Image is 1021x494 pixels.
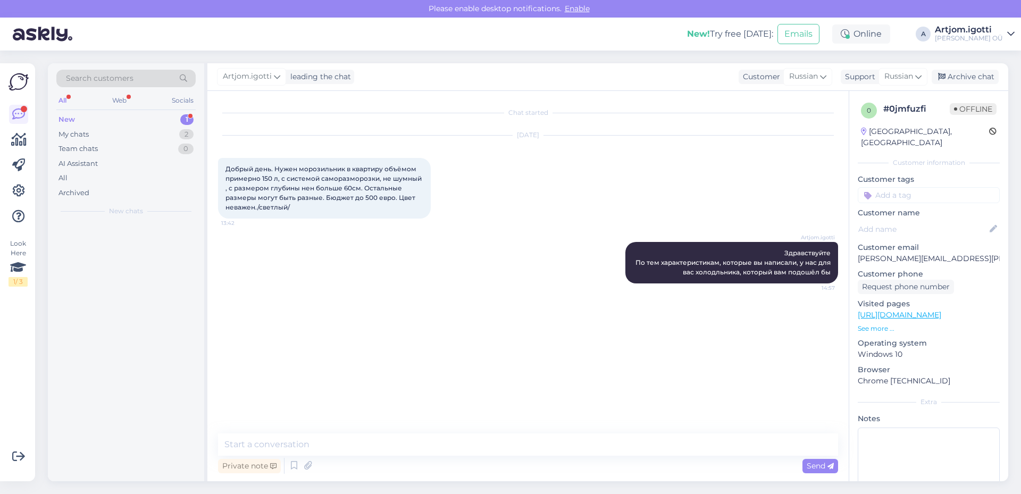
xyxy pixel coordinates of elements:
[858,174,1000,185] p: Customer tags
[858,349,1000,360] p: Windows 10
[935,26,1003,34] div: Artjom.igotti
[58,129,89,140] div: My chats
[218,459,281,473] div: Private note
[858,242,1000,253] p: Customer email
[225,165,423,211] span: Добрый день. Нужен морозильник в квартиру объёмом примерно 150 л, с системой саморазморозки, не ш...
[218,108,838,118] div: Chat started
[58,173,68,183] div: All
[777,24,819,44] button: Emails
[687,29,710,39] b: New!
[109,206,143,216] span: New chats
[858,269,1000,280] p: Customer phone
[858,364,1000,375] p: Browser
[687,28,773,40] div: Try free [DATE]:
[110,94,129,107] div: Web
[56,94,69,107] div: All
[858,324,1000,333] p: See more ...
[950,103,997,115] span: Offline
[795,233,835,241] span: Artjom.igotti
[286,71,351,82] div: leading the chat
[832,24,890,44] div: Online
[739,71,780,82] div: Customer
[179,129,194,140] div: 2
[861,126,989,148] div: [GEOGRAPHIC_DATA], [GEOGRAPHIC_DATA]
[935,34,1003,43] div: [PERSON_NAME] OÜ
[9,239,28,287] div: Look Here
[858,253,1000,264] p: [PERSON_NAME][EMAIL_ADDRESS][PERSON_NAME][DOMAIN_NAME]
[789,71,818,82] span: Russian
[883,103,950,115] div: # 0jmfuzfi
[858,207,1000,219] p: Customer name
[66,73,133,84] span: Search customers
[858,338,1000,349] p: Operating system
[932,70,999,84] div: Archive chat
[858,397,1000,407] div: Extra
[9,277,28,287] div: 1 / 3
[935,26,1015,43] a: Artjom.igotti[PERSON_NAME] OÜ
[562,4,593,13] span: Enable
[58,114,75,125] div: New
[223,71,272,82] span: Artjom.igotti
[178,144,194,154] div: 0
[9,72,29,92] img: Askly Logo
[58,158,98,169] div: AI Assistant
[858,298,1000,309] p: Visited pages
[807,461,834,471] span: Send
[635,249,832,276] span: Здравствуйте По тем характеристикам, которые вы написали, у нас для вас холодльника, который вам ...
[867,106,871,114] span: 0
[795,284,835,292] span: 14:57
[170,94,196,107] div: Socials
[858,413,1000,424] p: Notes
[916,27,931,41] div: A
[858,158,1000,168] div: Customer information
[858,280,954,294] div: Request phone number
[858,223,987,235] input: Add name
[858,310,941,320] a: [URL][DOMAIN_NAME]
[858,187,1000,203] input: Add a tag
[221,219,261,227] span: 13:42
[858,375,1000,387] p: Chrome [TECHNICAL_ID]
[884,71,913,82] span: Russian
[218,130,838,140] div: [DATE]
[58,188,89,198] div: Archived
[180,114,194,125] div: 1
[58,144,98,154] div: Team chats
[841,71,875,82] div: Support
